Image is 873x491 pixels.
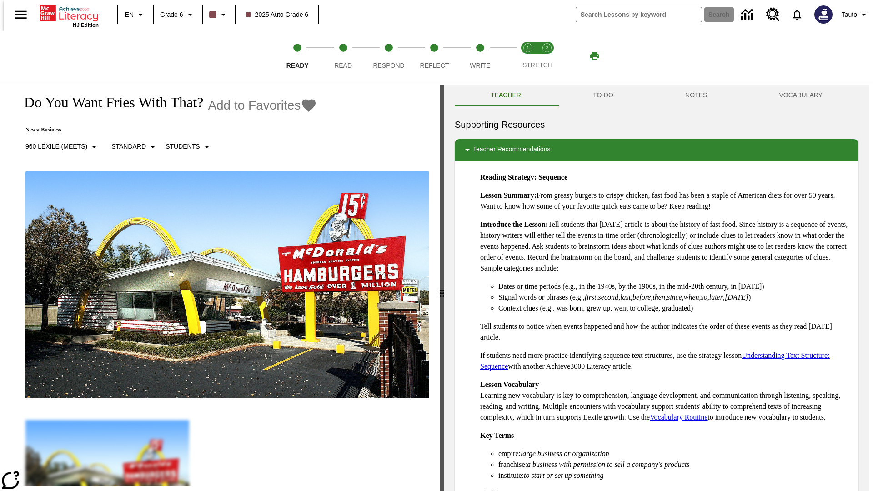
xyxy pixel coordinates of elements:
button: TO-DO [557,85,649,106]
button: Teacher [455,85,557,106]
div: Instructional Panel Tabs [455,85,858,106]
div: Home [40,3,99,28]
button: Open side menu [7,1,34,28]
p: Tell students that [DATE] article is about the history of fast food. Since history is a sequence ... [480,219,851,274]
span: Write [470,62,490,69]
button: Print [580,48,609,64]
strong: Key Terms [480,431,514,439]
span: 2025 Auto Grade 6 [246,10,309,20]
button: Select a new avatar [809,3,838,26]
a: Data Center [736,2,761,27]
button: Reflect step 4 of 5 [408,31,461,81]
span: Reflect [420,62,449,69]
button: Add to Favorites - Do You Want Fries With That? [208,97,317,113]
button: VOCABULARY [743,85,858,106]
h1: Do You Want Fries With That? [15,94,203,111]
button: Read step 2 of 5 [316,31,369,81]
button: Grade: Grade 6, Select a grade [156,6,199,23]
a: Understanding Text Structure: Sequence [480,351,830,370]
li: empire: [498,448,851,459]
span: EN [125,10,134,20]
div: reading [4,85,440,486]
a: Notifications [785,3,809,26]
span: Respond [373,62,404,69]
em: last [620,293,631,301]
em: so [701,293,707,301]
button: Stretch Read step 1 of 2 [515,31,541,81]
h6: Supporting Resources [455,117,858,132]
p: Tell students to notice when events happened and how the author indicates the order of these even... [480,321,851,343]
button: Select Student [162,139,216,155]
img: One of the first McDonald's stores, with the iconic red sign and golden arches. [25,171,429,398]
text: 1 [527,45,529,50]
em: since [667,293,682,301]
button: Ready step 1 of 5 [271,31,324,81]
strong: Sequence [538,173,567,181]
p: Students [166,142,200,151]
em: before [632,293,651,301]
span: STRETCH [522,61,552,69]
em: later [709,293,723,301]
div: Teacher Recommendations [455,139,858,161]
button: Select Lexile, 960 Lexile (Meets) [22,139,103,155]
li: Dates or time periods (e.g., in the 1940s, by the 1900s, in the mid-20th century, in [DATE]) [498,281,851,292]
em: [DATE] [725,293,748,301]
li: Signal words or phrases (e.g., , , , , , , , , , ) [498,292,851,303]
a: Vocabulary Routine [650,413,707,421]
strong: Introduce the Lesson: [480,220,548,228]
li: franchise: [498,459,851,470]
em: first [585,293,597,301]
p: If students need more practice identifying sequence text structures, use the strategy lesson with... [480,350,851,372]
em: to start or set up something [524,471,604,479]
text: 2 [546,45,548,50]
div: activity [444,85,869,491]
strong: Lesson Summary: [480,191,537,199]
p: News: Business [15,126,317,133]
button: Class color is dark brown. Change class color [206,6,232,23]
span: NJ Edition [73,22,99,28]
input: search field [576,7,702,22]
p: From greasy burgers to crispy chicken, fast food has been a staple of American diets for over 50 ... [480,190,851,212]
p: Teacher Recommendations [473,145,550,155]
em: large business or organization [521,450,609,457]
a: Resource Center, Will open in new tab [761,2,785,27]
em: then [652,293,665,301]
span: Grade 6 [160,10,183,20]
span: Ready [286,62,309,69]
em: a business with permission to sell a company's products [527,461,690,468]
span: Read [334,62,352,69]
li: institute: [498,470,851,481]
li: Context clues (e.g., was born, grew up, went to college, graduated) [498,303,851,314]
span: Add to Favorites [208,98,301,113]
em: when [684,293,699,301]
button: NOTES [649,85,743,106]
em: second [598,293,618,301]
button: Language: EN, Select a language [121,6,150,23]
div: Press Enter or Spacebar and then press right and left arrow keys to move the slider [440,85,444,491]
strong: Lesson Vocabulary [480,381,539,388]
button: Stretch Respond step 2 of 2 [534,31,560,81]
img: Avatar [814,5,833,24]
button: Scaffolds, Standard [108,139,162,155]
button: Respond step 3 of 5 [362,31,415,81]
p: Learning new vocabulary is key to comprehension, language development, and communication through ... [480,379,851,423]
p: Standard [111,142,146,151]
strong: Reading Strategy: [480,173,537,181]
span: Tauto [842,10,857,20]
button: Profile/Settings [838,6,873,23]
p: 960 Lexile (Meets) [25,142,87,151]
button: Write step 5 of 5 [454,31,507,81]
